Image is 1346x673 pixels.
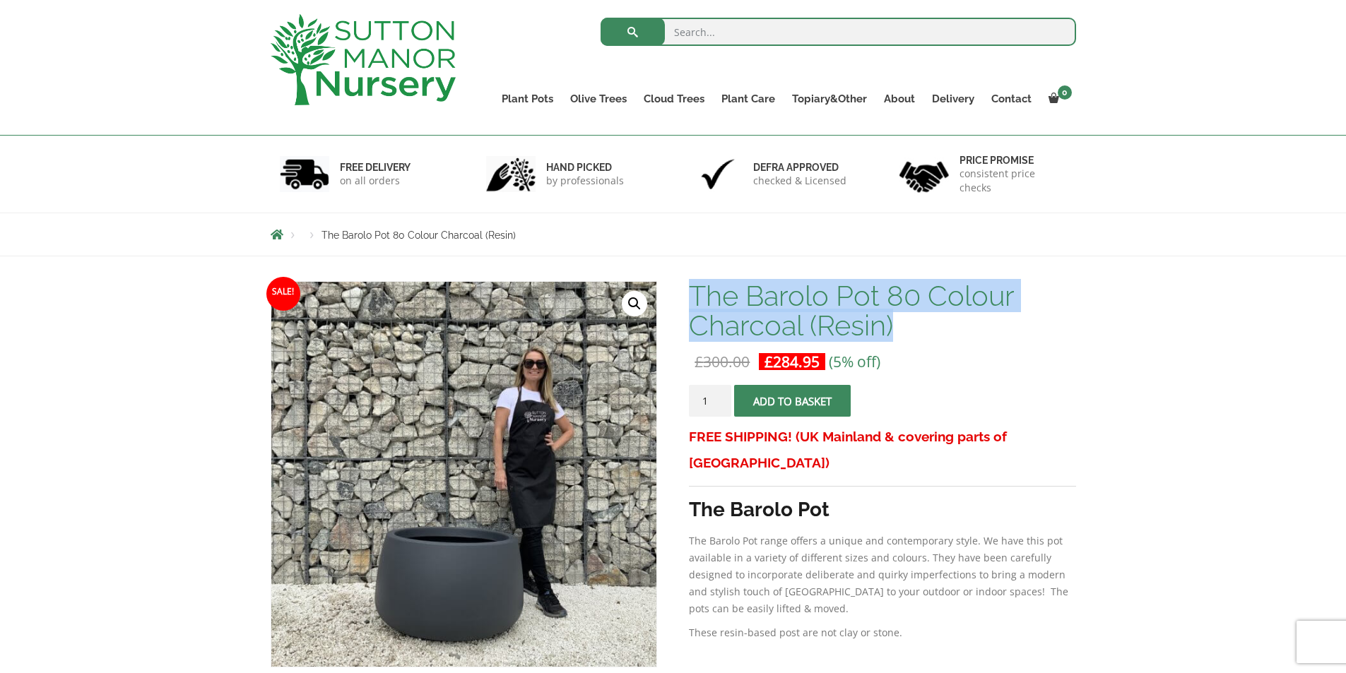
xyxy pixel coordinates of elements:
[321,230,516,241] span: The Barolo Pot 80 Colour Charcoal (Resin)
[546,174,624,188] p: by professionals
[875,89,923,109] a: About
[983,89,1040,109] a: Contact
[689,532,1075,617] p: The Barolo Pot range offers a unique and contemporary style. We have this pot available in a vari...
[271,14,456,105] img: logo
[635,89,713,109] a: Cloud Trees
[689,624,1075,641] p: These resin-based post are not clay or stone.
[764,352,773,371] span: £
[689,498,830,521] strong: The Barolo Pot
[923,89,983,109] a: Delivery
[546,161,624,174] h6: hand picked
[1040,89,1076,109] a: 0
[1058,85,1072,100] span: 0
[713,89,784,109] a: Plant Care
[784,89,875,109] a: Topiary&Other
[601,18,1076,46] input: Search...
[266,277,300,311] span: Sale!
[340,174,411,188] p: on all orders
[695,352,703,371] span: £
[734,385,851,417] button: Add to basket
[340,161,411,174] h6: FREE DELIVERY
[899,153,949,196] img: 4.jpg
[764,352,820,371] bdi: 284.95
[280,156,329,192] img: 1.jpg
[960,167,1067,195] p: consistent price checks
[695,352,750,371] bdi: 300.00
[753,174,846,188] p: checked & Licensed
[486,156,536,192] img: 2.jpg
[829,352,880,371] span: (5% off)
[493,89,562,109] a: Plant Pots
[622,291,647,316] a: View full-screen image gallery
[960,154,1067,167] h6: Price promise
[693,156,743,192] img: 3.jpg
[689,385,731,417] input: Product quantity
[271,229,1076,240] nav: Breadcrumbs
[753,161,846,174] h6: Defra approved
[562,89,635,109] a: Olive Trees
[689,281,1075,340] h1: The Barolo Pot 80 Colour Charcoal (Resin)
[689,424,1075,476] h3: FREE SHIPPING! (UK Mainland & covering parts of [GEOGRAPHIC_DATA])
